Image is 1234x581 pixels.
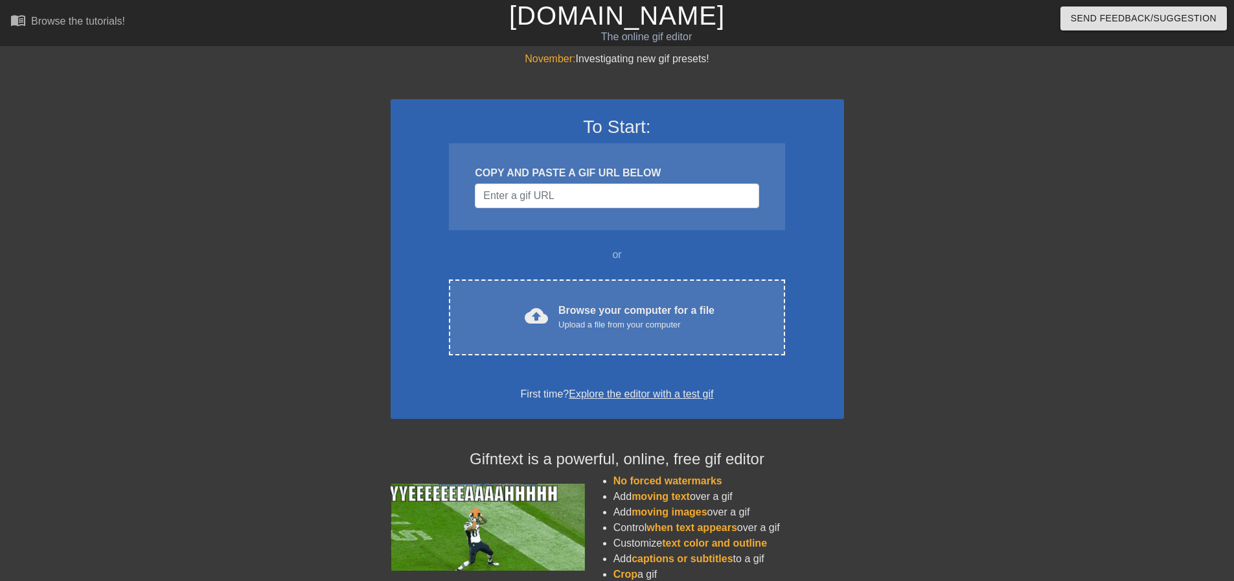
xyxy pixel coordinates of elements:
[613,520,844,536] li: Control over a gif
[613,569,637,580] span: Crop
[407,116,827,138] h3: To Start:
[1060,6,1227,30] button: Send Feedback/Suggestion
[407,386,827,402] div: First time?
[613,504,844,520] li: Add over a gif
[525,304,548,327] span: cloud_upload
[10,12,125,32] a: Browse the tutorials!
[613,536,844,551] li: Customize
[418,29,875,45] div: The online gif editor
[613,551,844,567] li: Add to a gif
[10,12,26,28] span: menu_book
[475,165,759,181] div: COPY AND PASTE A GIF URL BELOW
[558,318,714,331] div: Upload a file from your computer
[31,16,125,27] div: Browse the tutorials!
[1071,10,1217,27] span: Send Feedback/Suggestion
[424,247,810,263] div: or
[632,553,733,564] span: captions or subtitles
[558,303,714,331] div: Browse your computer for a file
[475,184,759,208] input: Username
[569,388,713,399] a: Explore the editor with a test gif
[613,489,844,504] li: Add over a gif
[391,484,585,571] img: football_small.gif
[646,522,737,533] span: when text appears
[391,450,844,469] h4: Gifntext is a powerful, online, free gif editor
[632,506,707,517] span: moving images
[391,51,844,67] div: Investigating new gif presets!
[613,475,722,486] span: No forced watermarks
[509,1,725,30] a: [DOMAIN_NAME]
[632,491,690,502] span: moving text
[662,538,767,549] span: text color and outline
[525,53,575,64] span: November:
